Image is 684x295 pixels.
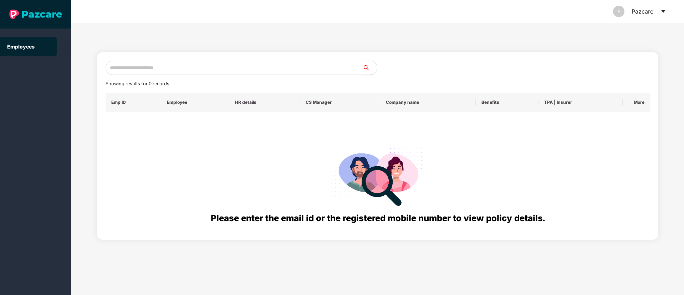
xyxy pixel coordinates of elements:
button: search [362,61,377,75]
span: search [362,65,377,71]
img: svg+xml;base64,PHN2ZyB4bWxucz0iaHR0cDovL3d3dy53My5vcmcvMjAwMC9zdmciIHdpZHRoPSIyODgiIGhlaWdodD0iMj... [326,139,429,212]
th: More [623,93,650,112]
th: Employee [161,93,229,112]
th: TPA | Insurer [538,93,623,112]
th: Company name [380,93,476,112]
span: Showing results for 0 records. [106,81,170,86]
th: Benefits [476,93,538,112]
th: CS Manager [300,93,380,112]
a: Employees [7,44,35,50]
th: HR details [229,93,300,112]
span: Please enter the email id or the registered mobile number to view policy details. [211,213,545,223]
span: caret-down [660,9,666,14]
th: Emp ID [106,93,162,112]
span: P [617,6,621,17]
